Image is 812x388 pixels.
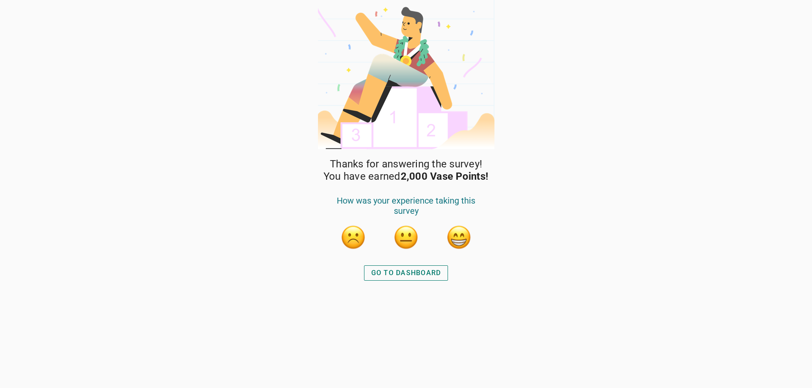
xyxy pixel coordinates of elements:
[364,265,448,281] button: GO TO DASHBOARD
[330,158,482,170] span: Thanks for answering the survey!
[401,170,489,182] strong: 2,000 Vase Points!
[327,195,485,224] div: How was your experience taking this survey
[324,170,488,183] span: You have earned
[371,268,441,278] div: GO TO DASHBOARD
